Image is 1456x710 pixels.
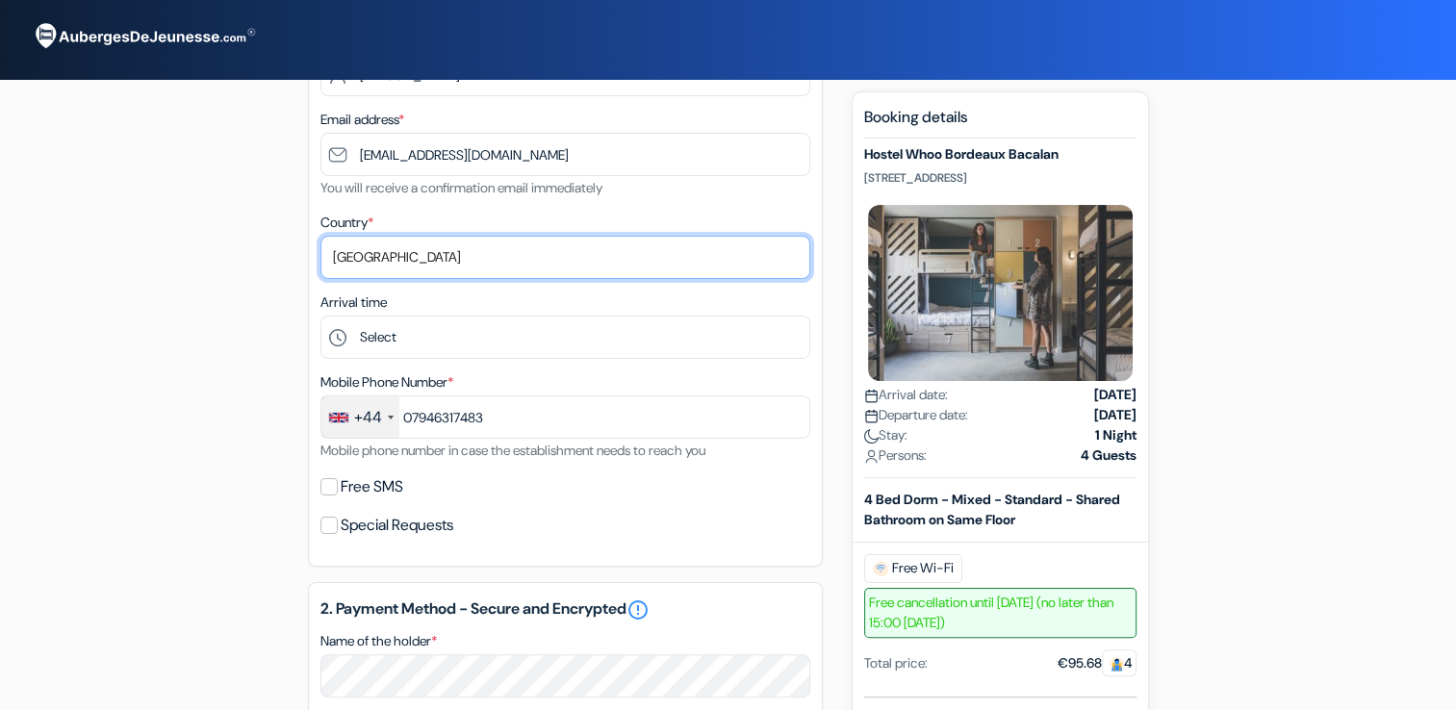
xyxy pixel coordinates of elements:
[1081,445,1137,466] strong: 4 Guests
[320,395,810,439] input: 7400 123456
[879,406,968,423] font: Departure date:
[320,442,705,459] small: Mobile phone number in case the establishment needs to reach you
[864,108,1137,139] h5: Booking details
[341,473,403,500] label: Free SMS
[320,133,810,176] input: Enter email address
[341,512,453,539] label: Special Requests
[320,214,368,231] font: Country
[864,491,1120,528] b: 4 Bed Dorm - Mixed - Standard - Shared Bathroom on Same Floor
[1058,649,1137,676] font: €95.68
[864,409,879,423] img: calendar.svg
[1110,657,1124,672] img: guest.svg
[1095,425,1137,445] strong: 1 Night
[320,111,398,128] font: Email address
[354,406,382,429] div: +44
[879,386,948,403] font: Arrival date:
[864,146,1137,163] h5: Hostel Whoo Bordeaux Bacalan
[873,561,888,576] img: free_wifi.svg
[864,588,1137,638] span: Free cancellation until [DATE] (no later than 15:00 [DATE])
[864,653,928,673] div: Total price:
[321,396,399,438] div: United Kingdom: +44
[626,598,650,621] a: error_outline
[1094,405,1137,425] strong: [DATE]
[879,426,907,444] font: Stay:
[320,373,447,391] font: Mobile Phone Number
[879,446,927,464] font: Persons:
[864,449,879,464] img: user_icon.svg
[864,389,879,403] img: calendar.svg
[864,429,879,444] img: moon.svg
[892,558,954,578] font: Free Wi-Fi
[864,170,1137,186] p: [STREET_ADDRESS]
[320,598,626,619] font: 2. Payment Method - Secure and Encrypted
[320,632,431,649] font: Name of the holder
[1094,385,1137,405] strong: [DATE]
[1102,649,1137,676] span: 4
[23,11,264,63] img: AubergesDeJeunesse.com
[320,292,387,313] label: Arrival time
[320,179,602,196] small: You will receive a confirmation email immediately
